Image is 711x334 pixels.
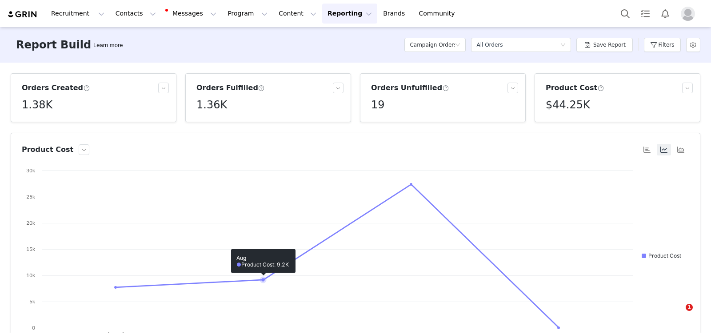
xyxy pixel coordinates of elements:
div: All Orders [476,38,503,52]
h5: 19 [371,97,385,113]
button: Search [615,4,635,24]
h3: Orders Unfulfilled [371,83,449,93]
button: Notifications [655,4,675,24]
a: Community [414,4,464,24]
span: 1 [686,304,693,311]
button: Contacts [110,4,161,24]
div: Tooltip anchor [92,41,124,50]
button: Save Report [576,38,633,52]
button: Program [222,4,273,24]
img: grin logo [7,10,38,19]
i: icon: down [455,42,460,48]
button: Profile [675,7,704,21]
h5: 1.38K [22,97,52,113]
button: Recruitment [46,4,110,24]
h5: 1.36K [196,97,227,113]
h3: Orders Created [22,83,90,93]
h3: Report Builder [16,37,104,53]
text: 20k [26,220,35,226]
text: Product Cost [648,252,681,259]
h3: Orders Fulfilled [196,83,265,93]
text: 5k [29,298,35,305]
h3: Product Cost [546,83,604,93]
button: Filters [644,38,681,52]
h3: Product Cost [22,144,73,155]
iframe: Intercom live chat [667,304,689,325]
a: Brands [378,4,413,24]
h5: $44.25K [546,97,590,113]
button: Reporting [322,4,377,24]
text: 15k [26,246,35,252]
i: icon: down [560,42,566,48]
h5: Campaign Orders [410,38,455,52]
text: 25k [26,194,35,200]
button: Messages [162,4,222,24]
text: 0 [32,325,35,331]
text: 10k [26,272,35,278]
img: placeholder-profile.jpg [681,7,695,21]
a: Tasks [635,4,655,24]
button: Content [273,4,322,24]
text: 30k [26,167,35,174]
